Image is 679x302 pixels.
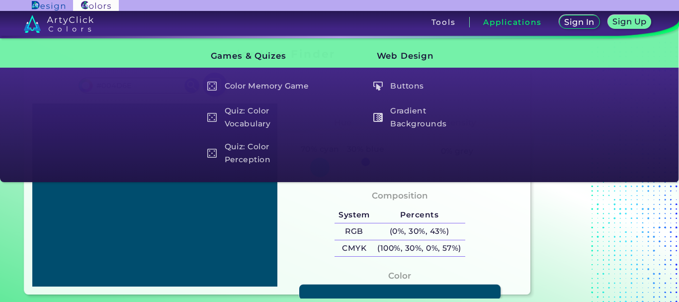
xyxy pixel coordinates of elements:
[203,139,319,168] h5: Quiz: Color Perception
[374,240,465,257] h5: (100%, 30%, 0%, 57%)
[372,189,428,203] h4: Composition
[360,44,485,69] h3: Web Design
[373,113,383,122] img: icon_gradient_white.svg
[207,113,217,122] img: icon_game_white.svg
[483,18,541,26] h3: Applications
[374,223,465,240] h5: (0%, 30%, 43%)
[431,18,456,26] h3: Tools
[566,18,593,26] h5: Sign In
[207,149,217,158] img: icon_game_white.svg
[202,139,319,168] a: Quiz: Color Perception
[561,16,597,28] a: Sign In
[368,103,485,132] a: Gradient Backgrounds
[614,18,645,25] h5: Sign Up
[202,103,319,132] a: Quiz: Color Vocabulary
[207,82,217,91] img: icon_game_white.svg
[335,206,373,223] h5: System
[203,77,319,96] h5: Color Memory Game
[335,240,373,257] h5: CMYK
[203,103,319,132] h5: Quiz: Color Vocabulary
[194,44,319,69] h3: Games & Quizes
[32,1,65,10] img: ArtyClick Design logo
[610,16,649,28] a: Sign Up
[373,82,383,91] img: icon_click_button_white.svg
[24,15,94,33] img: logo_artyclick_colors_white.svg
[368,77,485,96] a: Buttons
[374,206,465,223] h5: Percents
[202,77,319,96] a: Color Memory Game
[369,103,485,132] h5: Gradient Backgrounds
[369,77,485,96] h5: Buttons
[388,269,411,283] h4: Color
[335,223,373,240] h5: RGB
